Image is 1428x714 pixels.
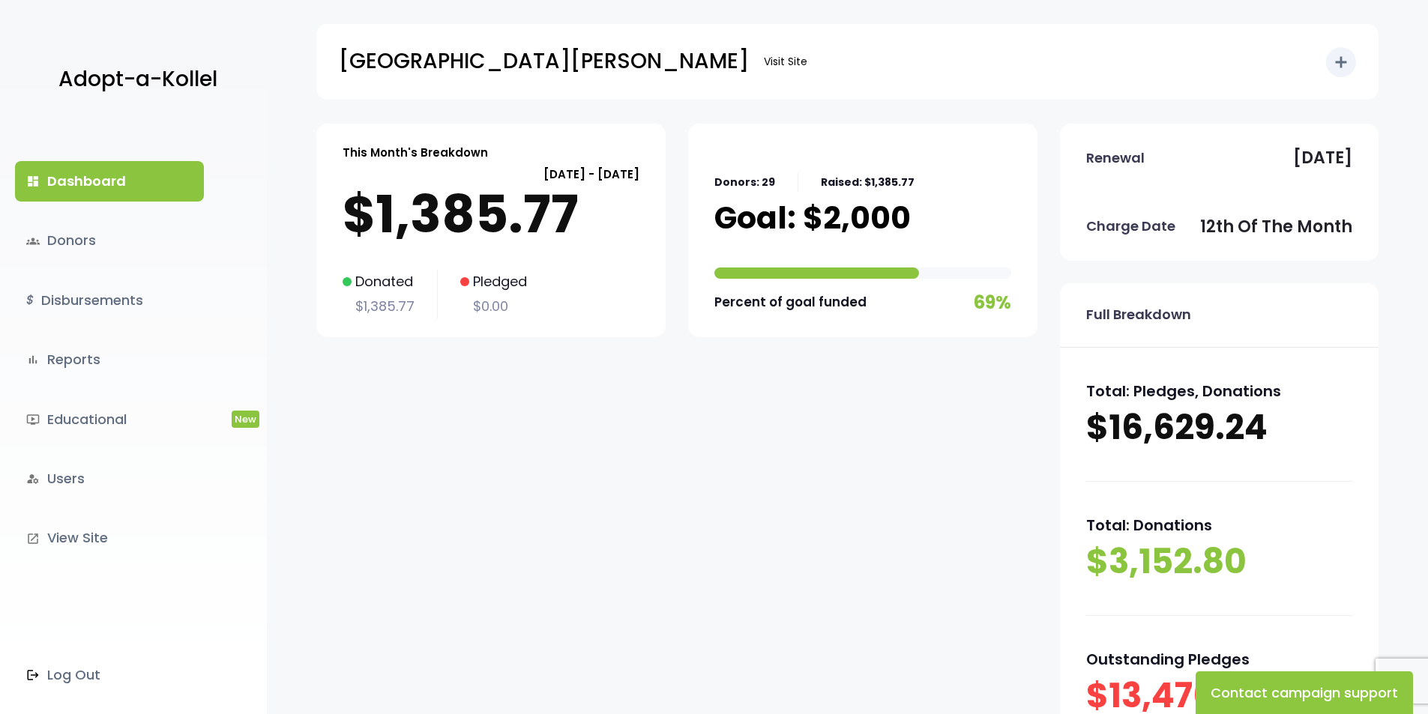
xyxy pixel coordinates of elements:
i: manage_accounts [26,472,40,485]
p: Donors: 29 [714,173,775,192]
p: 69% [974,286,1011,318]
p: [GEOGRAPHIC_DATA][PERSON_NAME] [339,43,749,80]
p: $16,629.24 [1086,405,1352,451]
p: Goal: $2,000 [714,199,911,237]
p: Full Breakdown [1086,303,1191,327]
p: Pledged [460,270,527,294]
a: Visit Site [756,47,815,76]
a: Adopt-a-Kollel [51,43,217,116]
p: Adopt-a-Kollel [58,61,217,98]
i: $ [26,290,34,312]
p: $1,385.77 [343,184,639,244]
p: Total: Donations [1086,512,1352,539]
a: Log Out [15,655,204,695]
p: [DATE] - [DATE] [343,164,639,184]
button: Contact campaign support [1196,671,1413,714]
p: This Month's Breakdown [343,142,488,163]
a: manage_accountsUsers [15,459,204,499]
i: add [1332,53,1350,71]
p: Total: Pledges, Donations [1086,378,1352,405]
i: launch [26,532,40,545]
a: launchView Site [15,518,204,558]
p: 12th of the month [1200,212,1352,242]
p: Outstanding Pledges [1086,646,1352,673]
i: ondemand_video [26,413,40,426]
p: Percent of goal funded [714,291,867,314]
p: Raised: $1,385.77 [821,173,915,192]
a: bar_chartReports [15,339,204,380]
p: $0.00 [460,294,527,318]
button: add [1326,47,1356,77]
i: dashboard [26,175,40,188]
a: $Disbursements [15,280,204,321]
a: groupsDonors [15,220,204,261]
p: Renewal [1086,146,1145,170]
a: dashboardDashboard [15,161,204,202]
p: $1,385.77 [343,294,415,318]
i: bar_chart [26,353,40,366]
p: [DATE] [1293,143,1352,173]
span: groups [26,235,40,248]
p: $3,152.80 [1086,539,1352,585]
p: Donated [343,270,415,294]
span: New [232,411,259,428]
p: Charge Date [1086,214,1175,238]
a: ondemand_videoEducationalNew [15,399,204,440]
